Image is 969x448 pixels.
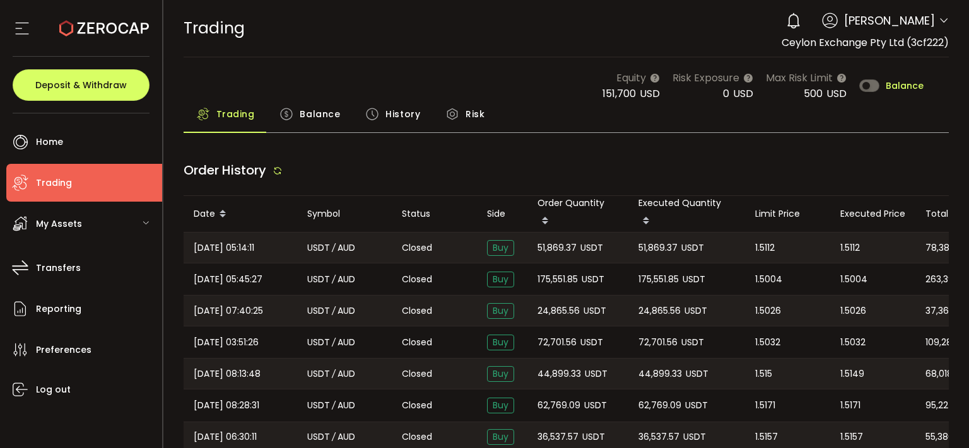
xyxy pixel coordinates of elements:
span: USDT [685,398,708,413]
span: Closed [402,273,432,286]
span: USD [640,86,660,101]
span: 37,363.00 [925,304,967,318]
span: USDT [580,335,603,350]
span: 78,385.00 [925,241,968,255]
span: 151,700 [602,86,636,101]
span: 62,769.09 [537,398,580,413]
span: 1.5157 [840,430,863,444]
span: Buy [487,335,514,350]
span: My Assets [36,215,82,233]
em: / [332,335,336,350]
span: USDT [580,241,603,255]
em: / [332,241,336,255]
span: USDT [307,367,330,381]
span: 0 [723,86,729,101]
span: 44,899.33 [537,367,581,381]
span: Buy [487,303,514,319]
span: Deposit & Withdraw [35,81,127,89]
span: USDT [686,367,708,381]
span: USDT [683,272,705,287]
button: Deposit & Withdraw [13,69,150,101]
span: Trading [36,174,72,192]
span: 1.5026 [840,304,866,318]
span: 68,018.00 [925,367,966,381]
span: USDT [681,335,704,350]
span: 51,869.37 [537,241,577,255]
span: USDT [584,398,607,413]
div: Executed Price [830,207,915,221]
span: 62,769.09 [638,398,681,413]
span: USDT [307,398,330,413]
span: USDT [584,304,606,318]
span: Balance [300,101,340,127]
span: [PERSON_NAME] [844,12,935,29]
span: History [385,101,420,127]
span: Closed [402,304,432,318]
span: 1.5171 [755,398,775,413]
span: Buy [487,272,514,287]
span: Buy [487,429,514,445]
iframe: Chat Widget [906,388,969,448]
span: 1.5112 [755,241,775,255]
span: [DATE] 07:40:25 [194,304,263,318]
span: Trading [216,101,255,127]
span: USDT [585,367,608,381]
span: Buy [487,240,514,256]
span: Max Risk Limit [766,70,833,86]
span: 500 [804,86,823,101]
em: / [332,398,336,413]
span: Preferences [36,341,91,359]
span: USDT [582,272,604,287]
span: USDT [307,304,330,318]
span: 175,551.85 [537,272,578,287]
span: [DATE] 05:45:27 [194,272,262,287]
span: AUD [338,241,355,255]
span: 1.515 [755,367,772,381]
span: [DATE] 08:13:48 [194,367,261,381]
span: 24,865.56 [537,304,580,318]
span: USDT [307,430,330,444]
span: 1.5032 [755,335,780,350]
span: 1.5004 [755,272,782,287]
span: Reporting [36,300,81,318]
span: 51,869.37 [638,241,678,255]
span: 1.5171 [840,398,860,413]
span: 44,899.33 [638,367,682,381]
span: Log out [36,381,71,399]
span: USDT [307,335,330,350]
span: 1.5112 [840,241,860,255]
span: [DATE] 05:14:11 [194,241,254,255]
span: Closed [402,241,432,255]
span: USDT [307,272,330,287]
span: USDT [683,430,706,444]
span: AUD [338,304,355,318]
div: Side [477,207,527,221]
span: AUD [338,367,355,381]
em: / [332,430,336,444]
span: Closed [402,430,432,444]
span: Trading [184,17,245,39]
span: AUD [338,272,355,287]
span: USDT [684,304,707,318]
span: Order History [184,161,266,179]
span: USDT [307,241,330,255]
span: Buy [487,366,514,382]
span: USDT [681,241,704,255]
span: Closed [402,336,432,349]
div: Limit Price [745,207,830,221]
span: Closed [402,367,432,381]
span: USD [733,86,753,101]
span: 175,551.85 [638,272,679,287]
span: [DATE] 03:51:26 [194,335,259,350]
span: 1.5032 [840,335,866,350]
span: Buy [487,398,514,413]
span: Home [36,133,63,151]
span: Closed [402,399,432,412]
span: AUD [338,398,355,413]
span: [DATE] 08:28:31 [194,398,259,413]
span: [DATE] 06:30:11 [194,430,257,444]
em: / [332,272,336,287]
span: 72,701.56 [638,335,678,350]
span: USD [826,86,847,101]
